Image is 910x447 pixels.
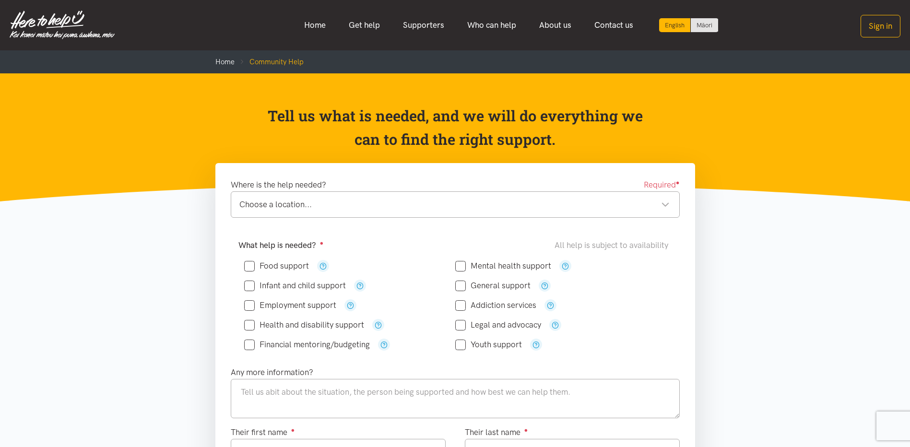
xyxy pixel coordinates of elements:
[455,321,541,329] label: Legal and advocacy
[691,18,718,32] a: Switch to Te Reo Māori
[644,178,680,191] span: Required
[861,15,900,37] button: Sign in
[455,262,551,270] label: Mental health support
[659,18,691,32] div: Current language
[231,426,295,439] label: Their first name
[583,15,645,35] a: Contact us
[244,321,364,329] label: Health and disability support
[244,262,309,270] label: Food support
[244,341,370,349] label: Financial mentoring/budgeting
[235,56,304,68] li: Community Help
[244,282,346,290] label: Infant and child support
[455,341,522,349] label: Youth support
[465,426,528,439] label: Their last name
[676,179,680,186] sup: ●
[244,301,336,309] label: Employment support
[320,239,324,247] sup: ●
[391,15,456,35] a: Supporters
[231,366,313,379] label: Any more information?
[455,301,536,309] label: Addiction services
[291,426,295,434] sup: ●
[264,104,646,152] p: Tell us what is needed, and we will do everything we can to find the right support.
[293,15,337,35] a: Home
[10,11,115,39] img: Home
[231,178,326,191] label: Where is the help needed?
[555,239,672,252] div: All help is subject to availability
[455,282,531,290] label: General support
[456,15,528,35] a: Who can help
[337,15,391,35] a: Get help
[239,198,670,211] div: Choose a location...
[524,426,528,434] sup: ●
[659,18,719,32] div: Language toggle
[215,58,235,66] a: Home
[528,15,583,35] a: About us
[238,239,324,252] label: What help is needed?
